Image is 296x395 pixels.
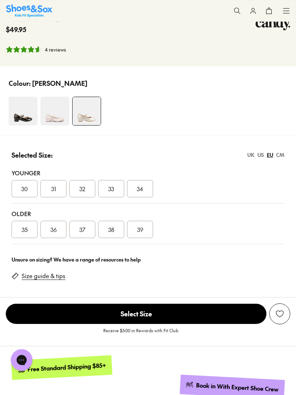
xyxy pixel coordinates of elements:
span: 31 [51,184,56,193]
p: Colour: [9,78,31,88]
a: Shoes & Sox [6,4,52,17]
span: 32 [79,184,85,193]
button: Add to Wishlist [269,303,290,324]
div: Older [12,209,284,218]
div: US [257,151,264,159]
img: 4-554504_1 [40,97,69,126]
div: Free Standard Shipping $85+ [27,361,106,373]
div: 4 reviews [45,46,66,53]
img: SNS_Logo_Responsive.svg [6,4,52,17]
span: 38 [108,225,114,234]
button: 4.75 stars, 4 ratings [6,46,66,53]
span: 37 [79,225,86,234]
img: 4-502700_1 [73,97,101,125]
span: 35 [22,225,28,234]
p: [PERSON_NAME] [32,78,87,88]
a: Free Standard Shipping $85+ [11,355,112,380]
p: Receive $5.00 in Rewards with Fit Club [103,327,178,340]
p: Selected Size: [12,150,53,160]
div: UK [247,151,254,159]
div: CM [276,151,284,159]
span: 36 [51,225,57,234]
span: $49.95 [6,25,26,34]
span: 33 [108,184,114,193]
span: 39 [137,225,143,234]
iframe: Gorgias live chat messenger [7,347,36,373]
button: Select Size [6,303,266,324]
div: EU [267,151,273,159]
span: Select Size [6,304,266,324]
img: Vendor logo [256,11,290,33]
div: Book in With Expert Shoe Crew [196,381,279,394]
div: Younger [12,168,284,177]
a: Size guide & tips [22,272,65,280]
span: 30 [21,184,28,193]
div: Unsure on sizing? We have a range of resources to help [12,256,284,263]
span: 34 [137,184,143,193]
img: 4-502704_1 [9,97,38,126]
